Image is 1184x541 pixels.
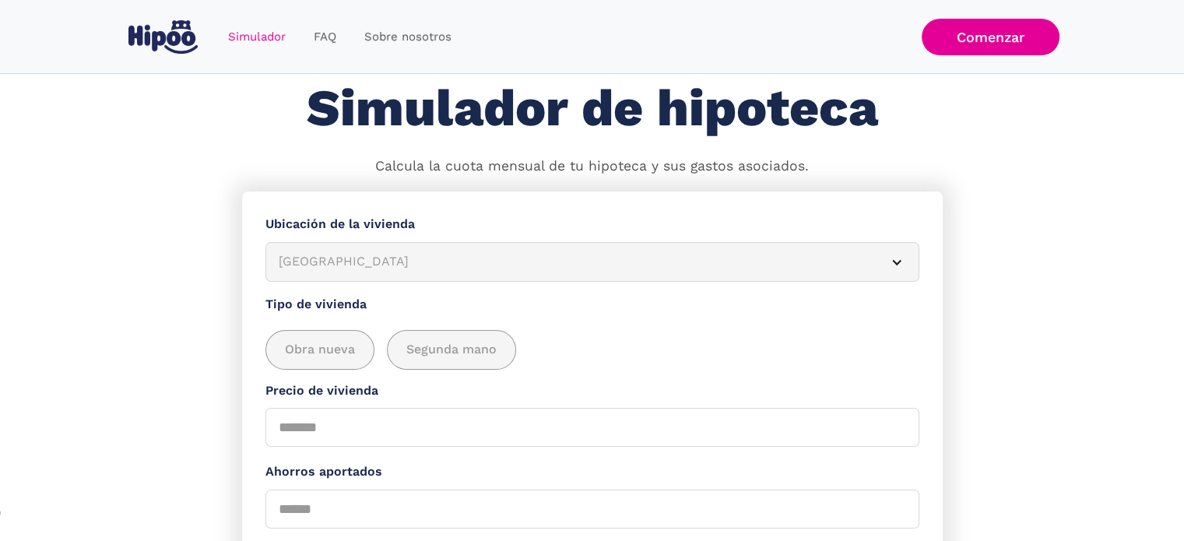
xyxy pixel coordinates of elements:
[307,80,878,137] h1: Simulador de hipoteca
[265,462,919,482] label: Ahorros aportados
[214,22,300,52] a: Simulador
[300,22,350,52] a: FAQ
[265,215,919,234] label: Ubicación de la vivienda
[350,22,466,52] a: Sobre nosotros
[265,242,919,282] article: [GEOGRAPHIC_DATA]
[406,340,497,360] span: Segunda mano
[279,252,869,272] div: [GEOGRAPHIC_DATA]
[375,156,809,177] p: Calcula la cuota mensual de tu hipoteca y sus gastos asociados.
[922,19,1059,55] a: Comenzar
[285,340,355,360] span: Obra nueva
[265,295,919,314] label: Tipo de vivienda
[125,14,202,60] a: home
[265,330,919,370] div: add_description_here
[265,381,919,401] label: Precio de vivienda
